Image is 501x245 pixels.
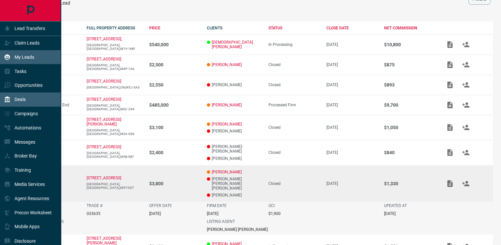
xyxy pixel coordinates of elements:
[87,63,142,71] p: [GEOGRAPHIC_DATA],[GEOGRAPHIC_DATA],M4P-1A6
[442,125,458,129] span: Add / View Documents
[268,62,320,67] div: Closed
[207,203,227,208] p: FIRM DATE
[87,145,121,149] a: [STREET_ADDRESS]
[442,181,458,186] span: Add / View Documents
[149,211,161,216] p: [DATE]
[207,83,262,87] p: [PERSON_NAME]
[87,182,142,190] p: [GEOGRAPHIC_DATA],[GEOGRAPHIC_DATA],M5T-0G7
[207,144,262,154] p: [PERSON_NAME]-[PERSON_NAME]
[458,125,474,129] span: Match Clients
[268,125,320,130] div: Closed
[458,62,474,67] span: Match Clients
[207,177,262,191] p: [PERSON_NAME] [PERSON_NAME] [PERSON_NAME]
[384,42,435,47] p: $10,800
[149,125,200,130] p: $3,100
[384,62,435,67] p: $875
[87,37,122,41] a: [STREET_ADDRESS],
[149,102,200,108] p: $485,000
[326,42,377,47] p: [DATE]
[149,82,200,87] p: $2,550
[458,150,474,155] span: Match Clients
[207,227,268,232] p: [PERSON_NAME] [PERSON_NAME]
[212,40,262,49] a: [DEMOGRAPHIC_DATA][PERSON_NAME]
[458,42,474,47] span: Match Clients
[207,193,262,197] p: [PERSON_NAME]
[268,103,320,107] div: Processed Firm
[384,150,435,155] p: $840
[87,128,142,136] p: [GEOGRAPHIC_DATA],[GEOGRAPHIC_DATA],M5A-0S6
[87,203,102,208] p: TRADE #
[87,57,121,61] a: [STREET_ADDRESS]
[326,125,377,130] p: [DATE]
[268,83,320,87] div: Closed
[212,122,242,126] a: [PERSON_NAME]
[87,176,121,180] a: [STREET_ADDRESS]
[326,103,377,107] p: [DATE]
[384,26,435,30] div: NET COMMISSION
[268,26,320,30] div: STATUS
[149,62,200,67] p: $2,500
[87,151,142,158] p: [GEOGRAPHIC_DATA],[GEOGRAPHIC_DATA],M5B-0B7
[149,26,200,30] div: PRICE
[87,26,142,30] div: FULL PROPERTY ADDRESS
[212,170,242,174] a: [PERSON_NAME]
[326,83,377,87] p: [DATE]
[458,181,474,186] span: Match Clients
[442,102,458,107] span: Add / View Documents
[87,43,142,51] p: [GEOGRAPHIC_DATA],[GEOGRAPHIC_DATA],M1V-1M9
[268,181,320,186] div: Closed
[442,42,458,47] span: Add / View Documents
[384,102,435,108] p: $9,700
[442,62,458,67] span: Add / View Documents
[458,82,474,87] span: Match Clients
[212,103,242,107] a: [PERSON_NAME]
[268,211,281,216] p: $1,900
[326,62,377,67] p: [DATE]
[149,150,200,155] p: $2,400
[87,86,142,89] p: [GEOGRAPHIC_DATA],ON,M5J-3A3
[207,219,235,224] p: LISTING AGENT
[207,156,262,161] p: [PERSON_NAME]
[212,62,242,67] a: [PERSON_NAME]
[87,104,142,111] p: [GEOGRAPHIC_DATA],[GEOGRAPHIC_DATA],M5C-2X4
[268,203,275,208] p: GCI
[149,203,172,208] p: OFFER DATE
[87,117,121,126] a: [STREET_ADDRESS][PERSON_NAME]
[87,79,121,84] a: [STREET_ADDRESS]
[384,125,435,130] p: $1,050
[87,211,100,216] p: 033635
[149,181,200,186] p: $3,800
[326,181,377,186] p: [DATE]
[384,203,407,208] p: UPDATED AT
[442,150,458,155] span: Add / View Documents
[268,42,320,47] div: In Processing
[149,42,200,47] p: $540,000
[207,26,262,30] div: CLIENTS
[442,82,458,87] span: Add / View Documents
[384,82,435,87] p: $893
[207,211,218,216] p: [DATE]
[384,181,435,186] p: $1,330
[326,26,377,30] div: CLOSE DATE
[268,150,320,155] div: Closed
[207,129,262,133] p: [PERSON_NAME]
[326,150,377,155] p: [DATE]
[87,97,121,102] a: [STREET_ADDRESS]
[458,102,474,107] span: Match Clients
[384,211,396,216] p: [DATE]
